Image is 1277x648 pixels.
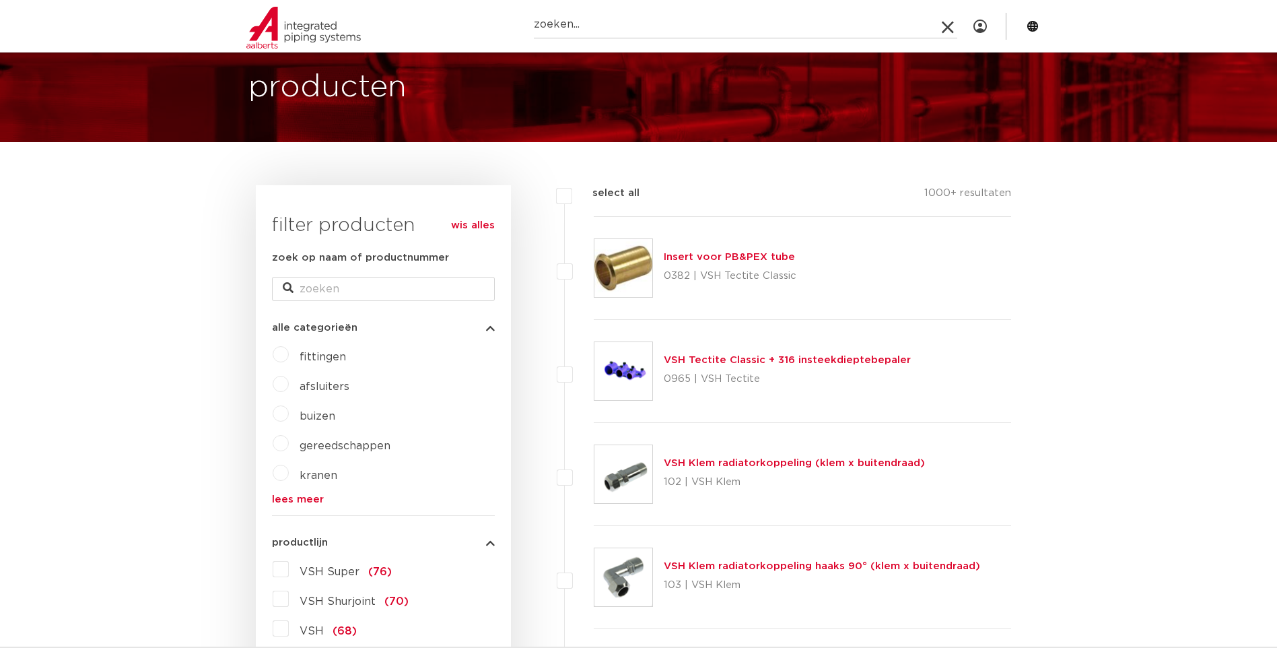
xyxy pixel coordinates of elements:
[664,561,980,571] a: VSH Klem radiatorkoppeling haaks 90° (klem x buitendraad)
[300,352,346,362] a: fittingen
[664,575,980,596] p: 103 | VSH Klem
[272,538,495,548] button: productlijn
[664,368,911,390] p: 0965 | VSH Tectite
[272,323,495,333] button: alle categorieën
[333,626,357,637] span: (68)
[594,548,652,606] img: Thumbnail for VSH Klem radiatorkoppeling haaks 90° (klem x buitendraad)
[384,596,409,607] span: (70)
[272,538,328,548] span: productlijn
[594,239,652,297] img: Thumbnail for Insert voor PB&PEX tube
[272,250,449,266] label: zoek op naam of productnummer
[594,445,652,503] img: Thumbnail for VSH Klem radiatorkoppeling (klem x buitendraad)
[572,185,640,201] label: select all
[664,472,925,493] p: 102 | VSH Klem
[272,212,495,239] h3: filter producten
[451,218,495,234] a: wis alles
[594,342,652,400] img: Thumbnail for VSH Tectite Classic + 316 insteekdieptebepaler
[534,11,957,38] input: zoeken...
[664,265,796,287] p: 0382 | VSH Tectite Classic
[924,185,1011,206] p: 1000+ resultaten
[300,626,324,637] span: VSH
[300,441,390,451] a: gereedschappen
[300,566,359,577] span: VSH Super
[300,596,376,607] span: VSH Shurjoint
[368,566,392,577] span: (76)
[272,277,495,301] input: zoeken
[664,458,925,468] a: VSH Klem radiatorkoppeling (klem x buitendraad)
[272,494,495,505] a: lees meer
[664,252,795,262] a: Insert voor PB&PEX tube
[272,323,357,333] span: alle categorieën
[248,66,407,109] h1: producten
[300,411,335,422] a: buizen
[664,355,911,365] a: VSH Tectite Classic + 316 insteekdieptebepaler
[300,470,337,481] a: kranen
[300,381,349,392] a: afsluiters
